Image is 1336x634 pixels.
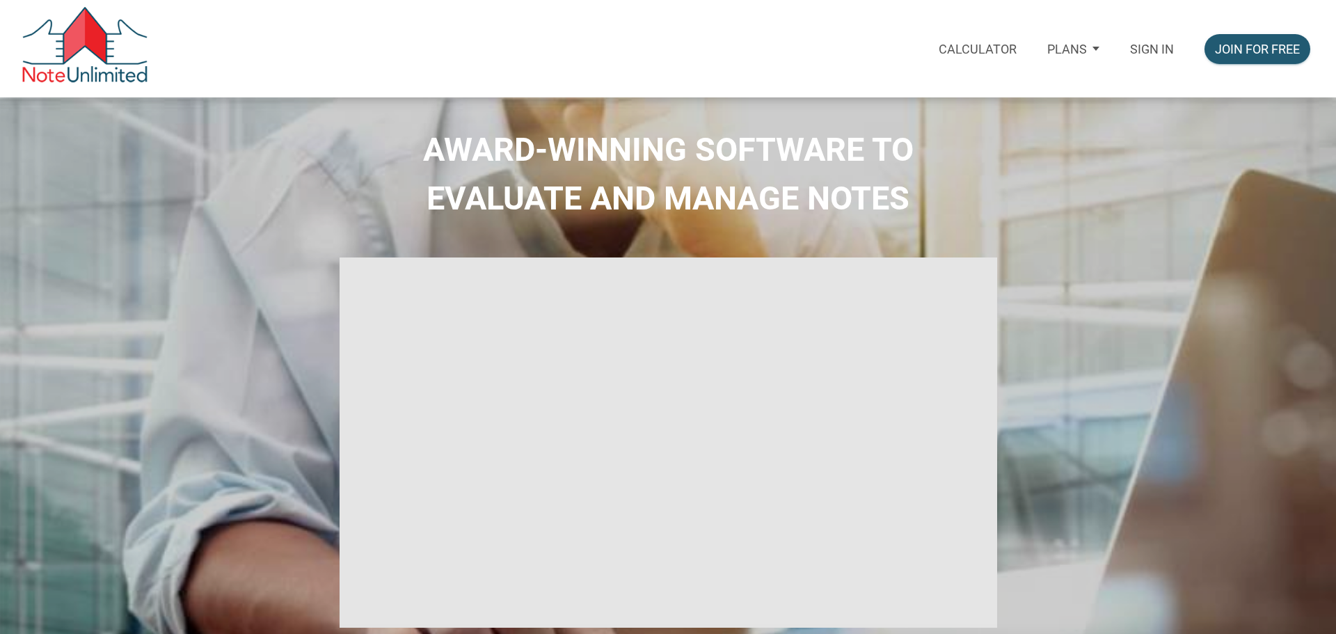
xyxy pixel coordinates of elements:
[340,257,997,628] iframe: NoteUnlimited
[10,125,1326,223] h2: AWARD-WINNING SOFTWARE TO EVALUATE AND MANAGE NOTES
[1032,24,1115,74] button: Plans
[1204,34,1310,64] button: Join for free
[1130,42,1174,56] p: Sign in
[1215,40,1300,58] div: Join for free
[1115,24,1189,74] a: Sign in
[1189,24,1326,74] a: Join for free
[923,24,1032,74] a: Calculator
[939,42,1017,56] p: Calculator
[1047,42,1087,56] p: Plans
